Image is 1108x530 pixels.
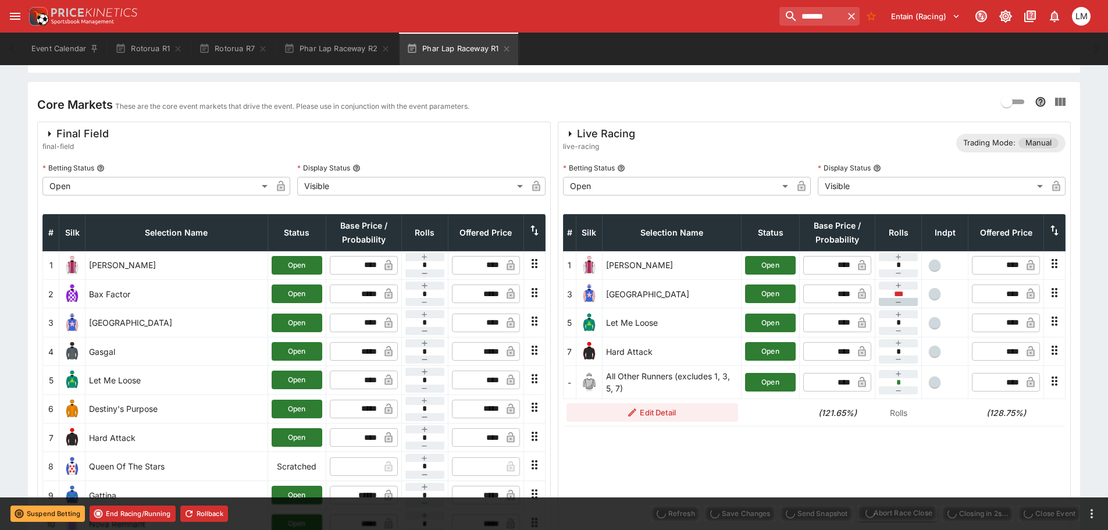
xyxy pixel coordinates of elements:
[37,97,113,112] h4: Core Markets
[42,127,109,141] div: Final Field
[563,141,635,152] span: live-racing
[24,33,106,65] button: Event Calendar
[108,33,190,65] button: Rotorua R1
[272,284,322,303] button: Open
[63,486,81,504] img: runner 9
[43,214,59,251] th: #
[580,284,598,303] img: runner 3
[400,33,518,65] button: Phar Lap Raceway R1
[857,505,937,521] div: split button
[352,164,361,172] button: Display Status
[745,284,796,303] button: Open
[85,308,268,337] td: [GEOGRAPHIC_DATA]
[580,256,598,275] img: runner 1
[51,8,137,17] img: PriceKinetics
[563,337,576,365] td: 7
[602,251,742,279] td: [PERSON_NAME]
[51,19,114,24] img: Sportsbook Management
[42,163,94,173] p: Betting Status
[602,280,742,308] td: [GEOGRAPHIC_DATA]
[1068,3,1094,29] button: Luigi Mollo
[272,428,322,447] button: Open
[818,177,1047,195] div: Visible
[272,314,322,332] button: Open
[971,6,992,27] button: Connected to PK
[63,400,81,418] img: runner 6
[580,373,598,392] img: blank-silk.png
[63,371,81,389] img: runner 5
[115,101,469,112] p: These are the core event markets that drive the event. Please use in conjunction with the event p...
[63,314,81,332] img: runner 3
[297,163,350,173] p: Display Status
[401,214,448,251] th: Rolls
[742,214,800,251] th: Status
[43,280,59,308] td: 2
[43,394,59,423] td: 6
[1020,6,1041,27] button: Documentation
[272,486,322,504] button: Open
[43,481,59,509] td: 9
[968,214,1044,251] th: Offered Price
[745,342,796,361] button: Open
[63,256,81,275] img: runner 1
[580,342,598,361] img: runner 7
[818,163,871,173] p: Display Status
[272,460,322,472] p: Scratched
[59,214,85,251] th: Silk
[563,366,576,399] td: -
[85,280,268,308] td: Bax Factor
[272,342,322,361] button: Open
[576,214,602,251] th: Silk
[567,403,738,422] button: Edit Detail
[1018,137,1059,149] span: Manual
[85,424,268,452] td: Hard Attack
[884,7,967,26] button: Select Tenant
[602,308,742,337] td: Let Me Loose
[272,371,322,389] button: Open
[277,33,397,65] button: Phar Lap Raceway R2
[85,394,268,423] td: Destiny's Purpose
[272,400,322,418] button: Open
[42,141,109,152] span: final-field
[873,164,881,172] button: Display Status
[800,214,875,251] th: Base Price / Probability
[26,5,49,28] img: PriceKinetics Logo
[448,214,523,251] th: Offered Price
[1085,507,1099,521] button: more
[1072,7,1091,26] div: Luigi Mollo
[617,164,625,172] button: Betting Status
[268,214,326,251] th: Status
[602,214,742,251] th: Selection Name
[563,127,635,141] div: Live Racing
[63,284,81,303] img: runner 2
[63,457,81,476] img: runner 8
[43,424,59,452] td: 7
[563,177,792,195] div: Open
[879,407,918,419] p: Rolls
[272,256,322,275] button: Open
[602,337,742,365] td: Hard Attack
[963,137,1016,149] p: Trading Mode:
[63,342,81,361] img: runner 4
[5,6,26,27] button: open drawer
[180,506,228,522] button: Rollback
[90,506,176,522] button: End Racing/Running
[85,481,268,509] td: Gattina
[85,214,268,251] th: Selection Name
[580,314,598,332] img: runner 5
[43,337,59,365] td: 4
[563,308,576,337] td: 5
[43,308,59,337] td: 3
[43,452,59,481] td: 8
[563,214,576,251] th: #
[995,6,1016,27] button: Toggle light/dark mode
[922,214,968,251] th: Independent
[563,280,576,308] td: 3
[563,163,615,173] p: Betting Status
[563,251,576,279] td: 1
[745,256,796,275] button: Open
[297,177,526,195] div: Visible
[192,33,275,65] button: Rotorua R7
[85,452,268,481] td: Queen Of The Stars
[85,251,268,279] td: [PERSON_NAME]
